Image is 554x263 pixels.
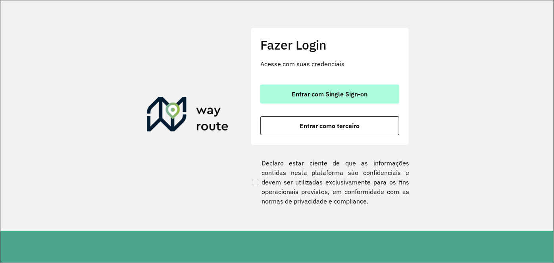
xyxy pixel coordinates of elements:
span: Entrar com Single Sign-on [292,91,368,97]
button: button [260,84,399,104]
img: Roteirizador AmbevTech [147,97,229,135]
button: button [260,116,399,135]
p: Acesse com suas credenciais [260,59,399,69]
span: Entrar como terceiro [300,123,360,129]
h2: Fazer Login [260,37,399,52]
label: Declaro estar ciente de que as informações contidas nesta plataforma são confidenciais e devem se... [250,158,409,206]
